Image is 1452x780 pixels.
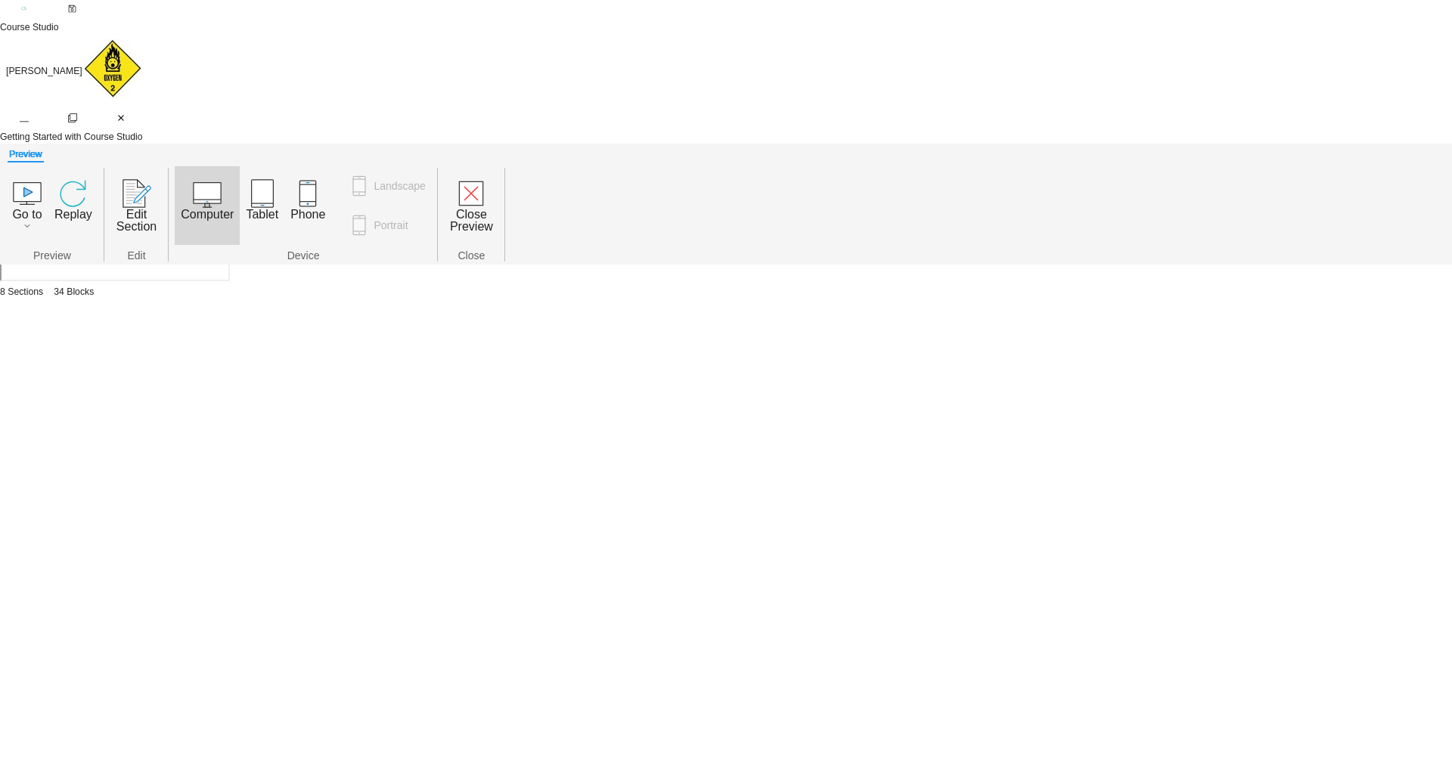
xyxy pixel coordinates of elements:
button: Go to [6,166,48,245]
img: avatar [82,39,143,99]
button: Close Preview [444,166,499,245]
div: Phone [290,209,325,221]
div: Computer [181,209,234,221]
button: Tablet [240,166,284,245]
button: Replay [48,166,98,245]
span: 34 Blocks [54,286,94,297]
button: Computer [175,166,240,245]
span: Preview [9,147,42,162]
div: Edit Section [116,209,157,233]
div: [PERSON_NAME] [6,63,82,79]
button: Edit Section [110,166,163,245]
div: Edit [104,246,169,265]
div: Go to [12,209,42,221]
div: Close Preview [450,209,493,233]
div: Tablet [246,209,278,221]
div: Device [169,246,438,265]
button: Phone [284,166,331,245]
div: Replay [54,209,92,221]
div: Close [438,246,505,265]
